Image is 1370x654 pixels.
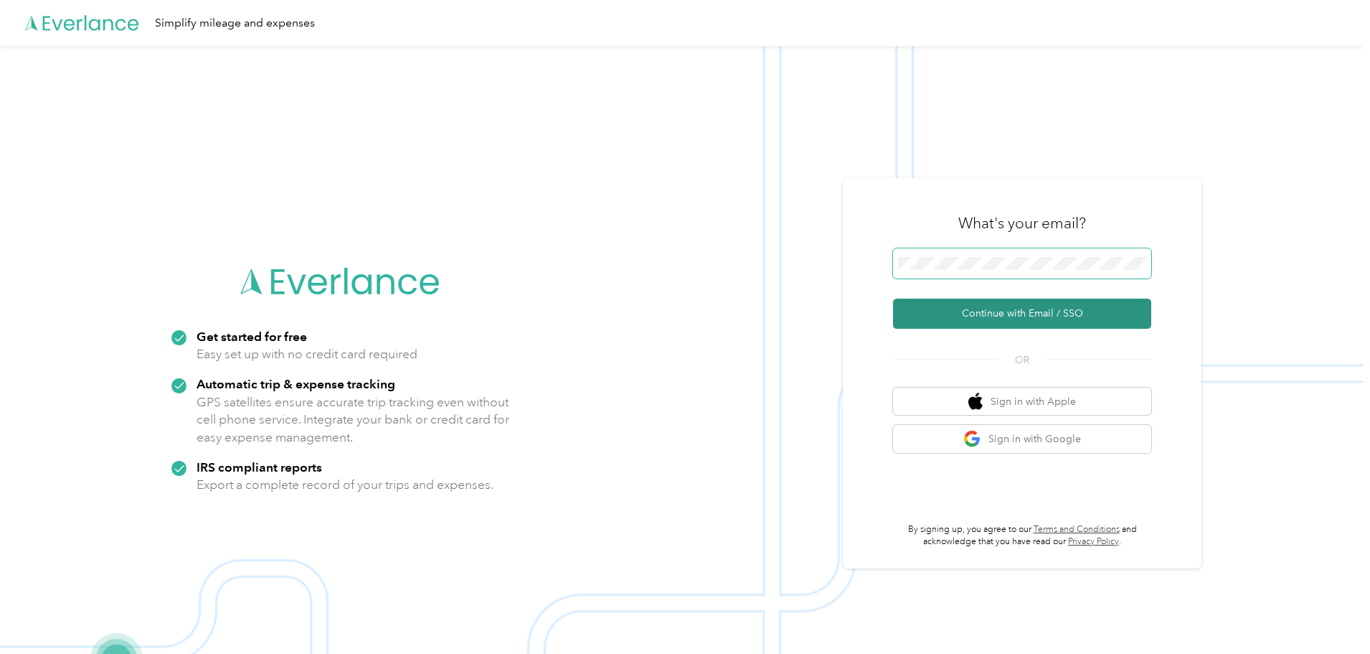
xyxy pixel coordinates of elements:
[893,388,1151,416] button: apple logoSign in with Apple
[197,459,322,475] strong: IRS compliant reports
[893,299,1151,329] button: Continue with Email / SSO
[997,352,1047,368] span: OR
[958,213,1086,233] h3: What's your email?
[197,393,510,447] p: GPS satellites ensure accurate trip tracking even without cell phone service. Integrate your bank...
[155,14,315,32] div: Simplify mileage and expenses
[1034,524,1120,535] a: Terms and Conditions
[893,425,1151,453] button: google logoSign in with Google
[1068,536,1119,547] a: Privacy Policy
[968,393,983,411] img: apple logo
[197,376,395,391] strong: Automatic trip & expense tracking
[893,523,1151,548] p: By signing up, you agree to our and acknowledge that you have read our .
[197,329,307,344] strong: Get started for free
[197,345,417,363] p: Easy set up with no credit card required
[963,430,981,448] img: google logo
[197,476,493,494] p: Export a complete record of your trips and expenses.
